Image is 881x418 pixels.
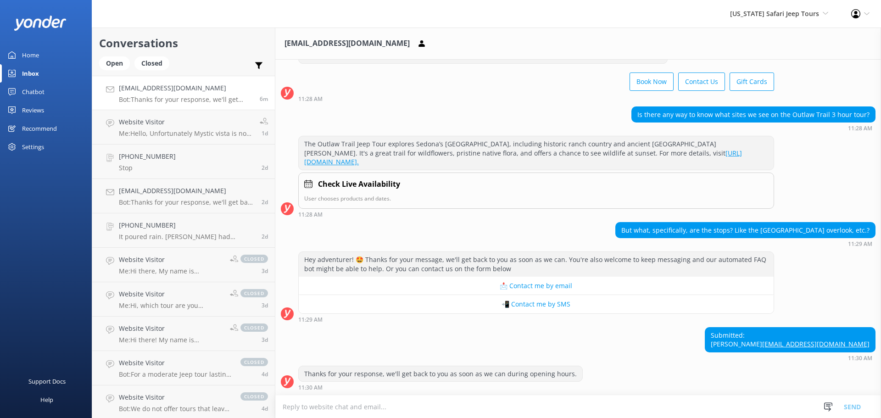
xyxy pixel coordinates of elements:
[119,164,176,172] p: Stop
[134,56,169,70] div: Closed
[262,370,268,378] span: Sep 26 2025 10:31am (UTC -07:00) America/Phoenix
[119,186,255,196] h4: [EMAIL_ADDRESS][DOMAIN_NAME]
[304,149,742,167] a: [URL][DOMAIN_NAME].
[119,220,255,230] h4: [PHONE_NUMBER]
[92,110,275,145] a: Website VisitorMe:Hello, Unfortunately Mystic vista is not a stop on the Vortex tour. - Thanks! -...
[119,83,253,93] h4: [EMAIL_ADDRESS][DOMAIN_NAME]
[298,95,774,102] div: Sep 30 2025 11:28am (UTC -07:00) America/Phoenix
[119,301,223,310] p: Me: Hi, which tour are you interested in booking?
[14,16,67,31] img: yonder-white-logo.png
[92,145,275,179] a: [PHONE_NUMBER]Stop2d
[119,336,223,344] p: Me: Hi there! My name is [PERSON_NAME], I will be happy to help you. Please give us a call at [PH...
[240,323,268,332] span: closed
[304,194,768,203] p: User chooses products and dates.
[240,255,268,263] span: closed
[299,366,582,382] div: Thanks for your response, we'll get back to you as soon as we can during opening hours.
[99,56,130,70] div: Open
[298,316,774,323] div: Sep 30 2025 11:29am (UTC -07:00) America/Phoenix
[92,282,275,317] a: Website VisitorMe:Hi, which tour are you interested in booking?closed3d
[616,223,875,238] div: But what, specifically, are the stops? Like the [GEOGRAPHIC_DATA] overlook, etc.?
[119,267,223,275] p: Me: Hi there, My name is [PERSON_NAME]. We have several tours that are available this weekend. Wh...
[298,384,583,390] div: Sep 30 2025 11:30am (UTC -07:00) America/Phoenix
[119,129,253,138] p: Me: Hello, Unfortunately Mystic vista is not a stop on the Vortex tour. - Thanks! -[GEOGRAPHIC_DATA]
[134,58,174,68] a: Closed
[284,38,410,50] h3: [EMAIL_ADDRESS][DOMAIN_NAME]
[99,34,268,52] h2: Conversations
[119,151,176,162] h4: [PHONE_NUMBER]
[848,241,872,247] strong: 11:29 AM
[299,277,774,295] button: 📩 Contact me by email
[848,126,872,131] strong: 11:28 AM
[262,164,268,172] span: Sep 28 2025 10:32am (UTC -07:00) America/Phoenix
[240,289,268,297] span: closed
[630,72,674,91] button: Book Now
[262,129,268,137] span: Sep 29 2025 09:03am (UTC -07:00) America/Phoenix
[119,255,223,265] h4: Website Visitor
[705,328,875,352] div: Submitted: [PERSON_NAME]
[119,95,253,104] p: Bot: Thanks for your response, we'll get back to you as soon as we can during opening hours.
[262,405,268,412] span: Sep 26 2025 09:26am (UTC -07:00) America/Phoenix
[119,358,231,368] h4: Website Visitor
[240,358,268,366] span: closed
[92,179,275,213] a: [EMAIL_ADDRESS][DOMAIN_NAME]Bot:Thanks for your response, we'll get back to you as soon as we can...
[119,233,255,241] p: It poured rain. [PERSON_NAME] had blankets and turned on the heater. He took very good care of us.
[22,119,57,138] div: Recommend
[299,295,774,313] button: 📲 Contact me by SMS
[119,198,255,206] p: Bot: Thanks for your response, we'll get back to you as soon as we can during opening hours.
[318,178,400,190] h4: Check Live Availability
[28,372,66,390] div: Support Docs
[119,323,223,334] h4: Website Visitor
[22,46,39,64] div: Home
[299,252,774,276] div: Hey adventurer! 🤩 Thanks for your message, we'll get back to you as soon as we can. You're also w...
[730,72,774,91] button: Gift Cards
[705,355,875,361] div: Sep 30 2025 11:30am (UTC -07:00) America/Phoenix
[119,289,223,299] h4: Website Visitor
[262,233,268,240] span: Sep 28 2025 06:06am (UTC -07:00) America/Phoenix
[298,211,774,217] div: Sep 30 2025 11:28am (UTC -07:00) America/Phoenix
[119,117,253,127] h4: Website Visitor
[632,107,875,123] div: Is there any way to know what sites we see on the Outlaw Trail 3 hour tour?
[99,58,134,68] a: Open
[631,125,875,131] div: Sep 30 2025 11:28am (UTC -07:00) America/Phoenix
[22,83,45,101] div: Chatbot
[22,101,44,119] div: Reviews
[92,248,275,282] a: Website VisitorMe:Hi there, My name is [PERSON_NAME]. We have several tours that are available th...
[92,351,275,385] a: Website VisitorBot:For a moderate Jeep tour lasting 2-3 hours, you might consider the Outback Tra...
[262,267,268,275] span: Sep 26 2025 01:38pm (UTC -07:00) America/Phoenix
[40,390,53,409] div: Help
[92,76,275,110] a: [EMAIL_ADDRESS][DOMAIN_NAME]Bot:Thanks for your response, we'll get back to you as soon as we can...
[119,370,231,379] p: Bot: For a moderate Jeep tour lasting 2-3 hours, you might consider the Outback Trail Jeep Tour. ...
[298,96,323,102] strong: 11:28 AM
[262,301,268,309] span: Sep 26 2025 01:36pm (UTC -07:00) America/Phoenix
[298,212,323,217] strong: 11:28 AM
[298,385,323,390] strong: 11:30 AM
[615,240,875,247] div: Sep 30 2025 11:29am (UTC -07:00) America/Phoenix
[762,340,870,348] a: [EMAIL_ADDRESS][DOMAIN_NAME]
[119,405,231,413] p: Bot: We do not offer tours that leave [GEOGRAPHIC_DATA]. All our tours are based in the [GEOGRAPH...
[262,198,268,206] span: Sep 28 2025 06:47am (UTC -07:00) America/Phoenix
[92,213,275,248] a: [PHONE_NUMBER]It poured rain. [PERSON_NAME] had blankets and turned on the heater. He took very g...
[92,317,275,351] a: Website VisitorMe:Hi there! My name is [PERSON_NAME], I will be happy to help you. Please give us...
[260,95,268,103] span: Sep 30 2025 11:30am (UTC -07:00) America/Phoenix
[240,392,268,401] span: closed
[22,138,44,156] div: Settings
[299,136,774,170] div: The Outlaw Trail Jeep Tour explores Sedona’s [GEOGRAPHIC_DATA], including historic ranch country ...
[119,392,231,402] h4: Website Visitor
[262,336,268,344] span: Sep 26 2025 01:35pm (UTC -07:00) America/Phoenix
[22,64,39,83] div: Inbox
[298,317,323,323] strong: 11:29 AM
[848,356,872,361] strong: 11:30 AM
[678,72,725,91] button: Contact Us
[730,9,819,18] span: [US_STATE] Safari Jeep Tours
